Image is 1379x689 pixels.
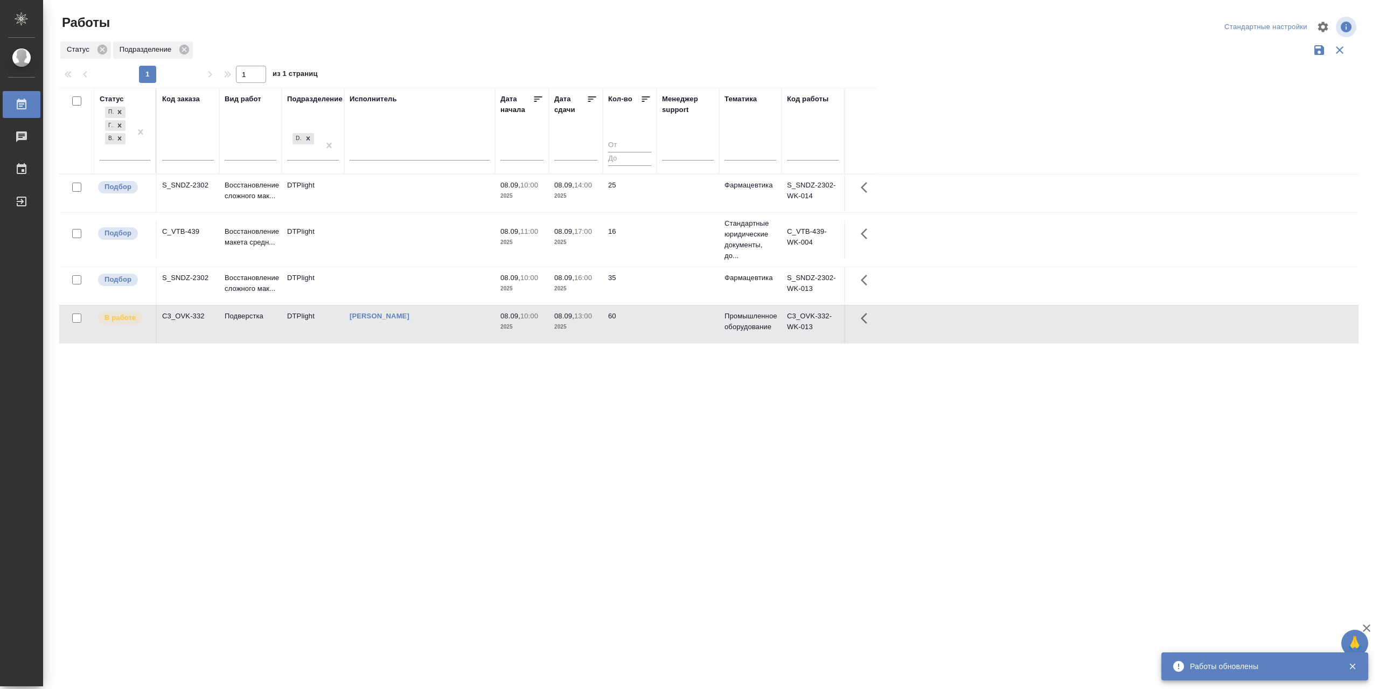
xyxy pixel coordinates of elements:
p: Фармацевтика [725,273,776,283]
p: Стандартные юридические документы, до... [725,218,776,261]
p: Подразделение [120,44,175,55]
td: S_SNDZ-2302-WK-014 [782,175,844,212]
p: Подбор [105,228,131,239]
td: DTPlight [282,221,344,259]
p: 2025 [500,191,544,201]
div: Можно подбирать исполнителей [97,273,150,287]
p: 10:00 [520,181,538,189]
div: DTPlight [291,132,315,145]
td: C3_OVK-332-WK-013 [782,305,844,343]
p: В работе [105,312,136,323]
p: 10:00 [520,274,538,282]
div: S_SNDZ-2302 [162,273,214,283]
div: Статус [100,94,124,105]
p: 2025 [554,283,597,294]
td: 16 [603,221,657,259]
p: 2025 [554,322,597,332]
p: Восстановление сложного мак... [225,273,276,294]
p: Подбор [105,182,131,192]
div: Код работы [787,94,828,105]
p: 08.09, [554,312,574,320]
div: Тематика [725,94,757,105]
p: 11:00 [520,227,538,235]
p: Подверстка [225,311,276,322]
div: Исполнитель выполняет работу [97,311,150,325]
p: 08.09, [500,227,520,235]
button: Здесь прячутся важные кнопки [854,267,880,293]
div: Подбор, Готов к работе, В работе [104,132,127,145]
p: 08.09, [554,227,574,235]
div: Статус [60,41,111,59]
p: 10:00 [520,312,538,320]
p: 14:00 [574,181,592,189]
div: Работы обновлены [1190,661,1332,672]
td: DTPlight [282,267,344,305]
div: S_SNDZ-2302 [162,180,214,191]
input: До [608,152,651,165]
button: Здесь прячутся важные кнопки [854,305,880,331]
div: split button [1222,19,1310,36]
div: C3_OVK-332 [162,311,214,322]
div: Можно подбирать исполнителей [97,180,150,194]
button: 🙏 [1341,630,1368,657]
div: Дата начала [500,94,533,115]
p: 08.09, [554,181,574,189]
p: 2025 [554,191,597,201]
p: Фармацевтика [725,180,776,191]
div: C_VTB-439 [162,226,214,237]
p: 2025 [500,322,544,332]
td: DTPlight [282,305,344,343]
span: 🙏 [1346,632,1364,655]
div: Код заказа [162,94,200,105]
td: 60 [603,305,657,343]
td: C_VTB-439-WK-004 [782,221,844,259]
div: Можно подбирать исполнителей [97,226,150,241]
input: От [608,139,651,152]
p: Подбор [105,274,131,285]
div: Менеджер support [662,94,714,115]
div: Подразделение [113,41,193,59]
div: Дата сдачи [554,94,587,115]
div: В работе [105,133,114,144]
span: Работы [59,14,110,31]
button: Закрыть [1341,662,1363,671]
p: 08.09, [500,181,520,189]
p: Восстановление сложного мак... [225,180,276,201]
p: 08.09, [554,274,574,282]
span: из 1 страниц [273,67,318,83]
p: 08.09, [500,274,520,282]
span: Настроить таблицу [1310,14,1336,40]
td: 35 [603,267,657,305]
p: 2025 [500,283,544,294]
p: 16:00 [574,274,592,282]
button: Сбросить фильтры [1329,40,1350,60]
a: [PERSON_NAME] [350,312,409,320]
p: 17:00 [574,227,592,235]
td: DTPlight [282,175,344,212]
div: DTPlight [292,133,302,144]
p: 2025 [500,237,544,248]
div: Готов к работе [105,120,114,131]
button: Здесь прячутся важные кнопки [854,175,880,200]
div: Кол-во [608,94,632,105]
p: 13:00 [574,312,592,320]
div: Подбор, Готов к работе, В работе [104,119,127,133]
div: Подразделение [287,94,343,105]
div: Вид работ [225,94,261,105]
span: Посмотреть информацию [1336,17,1359,37]
div: Подбор, Готов к работе, В работе [104,106,127,119]
div: Исполнитель [350,94,397,105]
button: Сохранить фильтры [1309,40,1329,60]
p: Промышленное оборудование [725,311,776,332]
button: Здесь прячутся важные кнопки [854,221,880,247]
td: S_SNDZ-2302-WK-013 [782,267,844,305]
td: 25 [603,175,657,212]
p: Статус [67,44,93,55]
p: 2025 [554,237,597,248]
p: 08.09, [500,312,520,320]
p: Восстановление макета средн... [225,226,276,248]
div: Подбор [105,107,114,118]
